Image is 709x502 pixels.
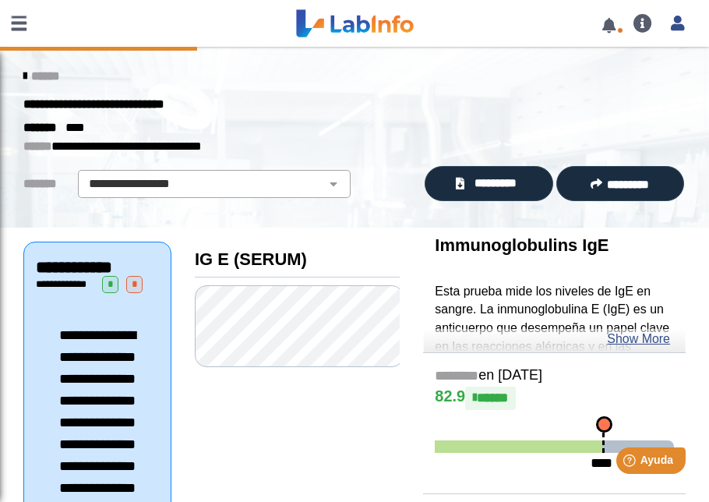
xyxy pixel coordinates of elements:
h5: en [DATE] [435,367,674,385]
h4: 82.9 [435,387,674,410]
b: IG E (SERUM) [195,249,307,269]
p: Esta prueba mide los niveles de IgE en sangre. La inmunoglobulina E (IgE) es un anticuerpo que de... [435,282,674,394]
b: Immunoglobulins IgE [435,235,608,255]
iframe: Help widget launcher [570,441,692,485]
a: Show More [607,330,670,348]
